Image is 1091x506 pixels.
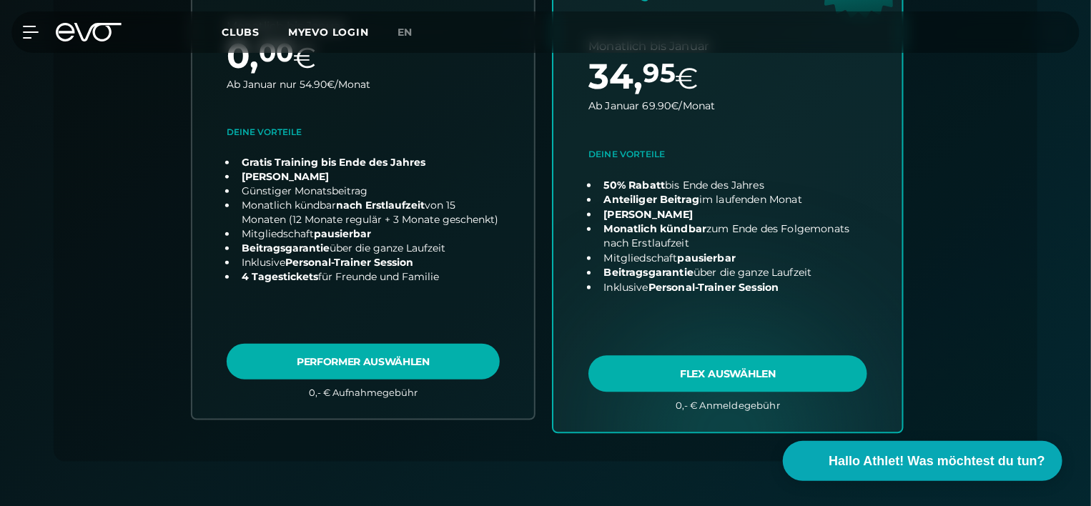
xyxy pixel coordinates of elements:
a: MYEVO LOGIN [288,26,369,39]
span: Clubs [222,26,260,39]
span: en [398,26,413,39]
a: en [398,24,430,41]
a: Clubs [222,25,288,39]
span: Hallo Athlet! Was möchtest du tun? [829,452,1045,471]
button: Hallo Athlet! Was möchtest du tun? [783,441,1062,481]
